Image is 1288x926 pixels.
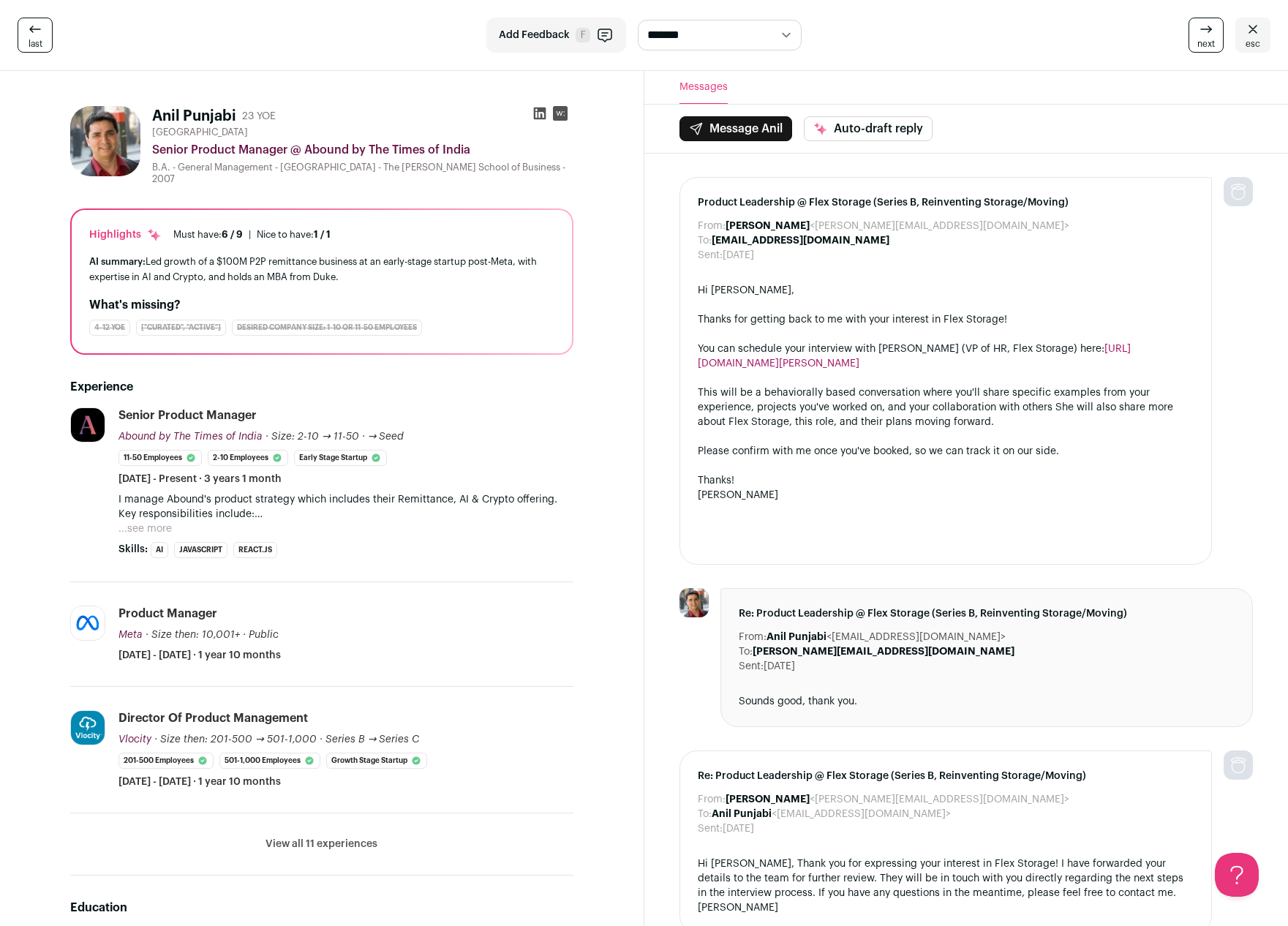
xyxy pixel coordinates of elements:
[243,628,246,642] span: ·
[70,106,140,176] img: 30584d966348822e3c9cf191d87e72df2564c1ab1f7829d0c7ae5640e65d235b.jpg
[118,710,308,726] div: Director of Product Management
[265,432,359,442] span: · Size: 2-10 → 11-50
[146,630,240,640] span: · Size then: 10,001+
[679,116,792,141] button: Message Anil
[174,542,227,558] li: JavaScript
[89,227,162,242] div: Highlights
[698,488,1194,502] div: [PERSON_NAME]
[118,450,202,466] li: 11-50 employees
[173,229,243,241] div: Must have:
[232,320,422,336] div: Desired company size: 1-10 or 11-50 employees
[152,141,573,159] div: Senior Product Manager @ Abound by The Times of India
[698,473,1194,488] div: Thanks!
[118,606,217,622] div: Product Manager
[118,775,281,789] span: [DATE] - [DATE] · 1 year 10 months
[118,507,573,522] p: Key responsibilities include:
[739,630,767,644] dt: From:
[118,492,573,507] p: I manage Abound's product strategy which includes their Remittance, AI & Crypto offering.
[726,221,810,231] b: [PERSON_NAME]
[89,254,554,285] div: Led growth of a $100M P2P remittance business at an early-stage startup post-Meta, with expertise...
[71,711,105,745] img: ca17a4110352912dfb818da22826d2bf22c50066988bdd6cb06d1459dd513811.jpg
[208,450,288,466] li: 2-10 employees
[1246,38,1260,50] span: esc
[712,809,772,819] b: Anil Punjabi
[325,734,420,745] span: Series B → Series C
[576,28,590,42] span: F
[18,18,53,53] a: last
[698,444,1194,459] div: Please confirm with me once you've booked, so we can track it on our side.
[486,18,626,53] button: Add Feedback F
[726,792,1069,807] dd: <[PERSON_NAME][EMAIL_ADDRESS][DOMAIN_NAME]>
[29,38,42,50] span: last
[1235,18,1270,53] a: esc
[767,630,1006,644] dd: <[EMAIL_ADDRESS][DOMAIN_NAME]>
[499,28,570,42] span: Add Feedback
[257,229,331,241] div: Nice to have:
[362,429,365,444] span: ·
[726,219,1069,233] dd: <[PERSON_NAME][EMAIL_ADDRESS][DOMAIN_NAME]>
[118,734,151,745] span: Vlocity
[118,432,263,442] span: Abound by The Times of India
[726,794,810,805] b: [PERSON_NAME]
[739,644,753,659] dt: To:
[698,342,1194,371] div: You can schedule your interview with [PERSON_NAME] (VP of HR, Flex Storage) here:
[219,753,320,769] li: 501-1,000 employees
[368,432,404,442] span: → Seed
[118,472,282,486] span: [DATE] - Present · 3 years 1 month
[804,116,933,141] button: Auto-draft reply
[118,630,143,640] span: Meta
[698,248,723,263] dt: Sent:
[233,542,277,558] li: React.js
[89,296,554,314] h2: What's missing?
[71,408,105,442] img: fe0adad47360e7a98c1244c39ea4c84bab127426216a18980b1e477388854aca
[294,450,387,466] li: Early Stage Startup
[1224,177,1253,206] img: nopic.png
[698,792,726,807] dt: From:
[698,857,1194,915] div: Hi [PERSON_NAME], Thank you for expressing your interest in Flex Storage! I have forwarded your d...
[698,283,1194,298] div: Hi [PERSON_NAME],
[698,233,712,248] dt: To:
[152,162,573,185] div: B.A. - General Management - [GEOGRAPHIC_DATA] - The [PERSON_NAME] School of Business - 2007
[118,522,172,536] button: ...see more
[723,821,754,836] dd: [DATE]
[698,219,726,233] dt: From:
[136,320,226,336] div: ["curated", "active"]
[764,659,795,674] dd: [DATE]
[249,630,279,640] span: Public
[265,837,377,851] button: View all 11 experiences
[767,632,826,642] b: Anil Punjabi
[71,606,105,640] img: afd10b684991f508aa7e00cdd3707b66af72d1844587f95d1f14570fec7d3b0c.jpg
[1215,853,1259,897] iframe: Help Scout Beacon - Open
[739,694,1235,709] div: Sounds good, thank you.
[314,230,331,239] span: 1 / 1
[89,257,146,266] span: AI summary:
[698,807,712,821] dt: To:
[679,588,709,617] img: 30584d966348822e3c9cf191d87e72df2564c1ab1f7829d0c7ae5640e65d235b.jpg
[151,542,168,558] li: AI
[698,769,1194,783] span: Re: Product Leadership @ Flex Storage (Series B, Reinventing Storage/Moving)
[1197,38,1215,50] span: next
[739,606,1235,621] span: Re: Product Leadership @ Flex Storage (Series B, Reinventing Storage/Moving)
[118,542,148,557] span: Skills:
[1224,750,1253,780] img: nopic.png
[712,236,889,246] b: [EMAIL_ADDRESS][DOMAIN_NAME]
[222,230,243,239] span: 6 / 9
[118,407,257,424] div: Senior Product Manager
[242,109,276,124] div: 23 YOE
[152,127,248,138] span: [GEOGRAPHIC_DATA]
[89,320,130,336] div: 4-12 YOE
[698,195,1194,210] span: Product Leadership @ Flex Storage (Series B, Reinventing Storage/Moving)
[698,385,1194,429] div: This will be a behaviorally based conversation where you'll share specific examples from your exp...
[326,753,427,769] li: Growth Stage Startup
[118,753,214,769] li: 201-500 employees
[118,648,281,663] span: [DATE] - [DATE] · 1 year 10 months
[1189,18,1224,53] a: next
[320,732,323,747] span: ·
[70,899,573,916] h2: Education
[698,312,1194,327] div: Thanks for getting back to me with your interest in Flex Storage!
[739,659,764,674] dt: Sent:
[753,647,1014,657] b: [PERSON_NAME][EMAIL_ADDRESS][DOMAIN_NAME]
[70,378,573,396] h2: Experience
[698,821,723,836] dt: Sent:
[712,807,951,821] dd: <[EMAIL_ADDRESS][DOMAIN_NAME]>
